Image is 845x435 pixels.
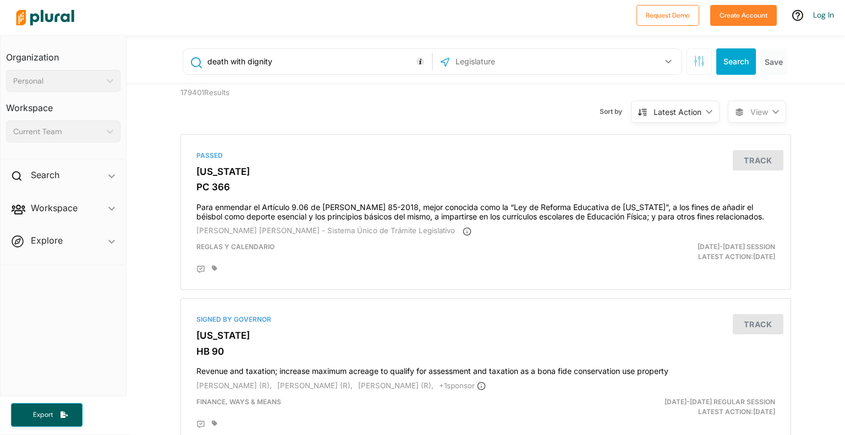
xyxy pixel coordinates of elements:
[196,381,272,390] span: [PERSON_NAME] (R),
[31,169,59,181] h2: Search
[415,57,425,67] div: Tooltip anchor
[710,5,777,26] button: Create Account
[358,381,434,390] span: [PERSON_NAME] (R),
[196,151,775,161] div: Passed
[6,92,120,116] h3: Workspace
[585,242,783,262] div: Latest Action: [DATE]
[637,9,699,20] a: Request Demo
[665,398,775,406] span: [DATE]-[DATE] Regular Session
[277,381,353,390] span: [PERSON_NAME] (R),
[196,346,775,357] h3: HB 90
[13,126,102,137] div: Current Team
[172,84,329,126] div: 179401 Results
[196,197,775,222] h4: Para enmendar el Artículo 9.06 de [PERSON_NAME] 85-2018, mejor conocida como la “Ley de Reforma E...
[196,330,775,341] h3: [US_STATE]
[196,265,205,274] div: Add Position Statement
[13,75,102,87] div: Personal
[212,265,217,272] div: Add tags
[196,361,775,376] h4: Revenue and taxation; increase maximum acreage to qualify for assessment and taxation as a bona f...
[733,150,783,170] button: Track
[196,398,281,406] span: Finance, Ways & Means
[694,56,705,65] span: Search Filters
[206,51,429,72] input: Enter keywords, bill # or legislator name
[11,403,83,427] button: Export
[637,5,699,26] button: Request Demo
[716,48,756,75] button: Search
[654,106,701,118] div: Latest Action
[585,397,783,417] div: Latest Action: [DATE]
[760,48,787,75] button: Save
[196,226,455,235] span: [PERSON_NAME] [PERSON_NAME] - Sistema Único de Trámite Legislativo
[196,166,775,177] h3: [US_STATE]
[733,314,783,334] button: Track
[196,420,205,429] div: Add Position Statement
[439,381,486,390] span: + 1 sponsor
[710,9,777,20] a: Create Account
[698,243,775,251] span: [DATE]-[DATE] Session
[212,420,217,427] div: Add tags
[6,41,120,65] h3: Organization
[454,51,572,72] input: Legislature
[813,10,834,20] a: Log In
[196,181,775,192] h3: PC 366
[25,410,61,420] span: Export
[750,106,768,118] span: View
[196,243,275,251] span: Reglas y Calendario
[196,315,775,324] div: Signed by Governor
[600,107,631,117] span: Sort by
